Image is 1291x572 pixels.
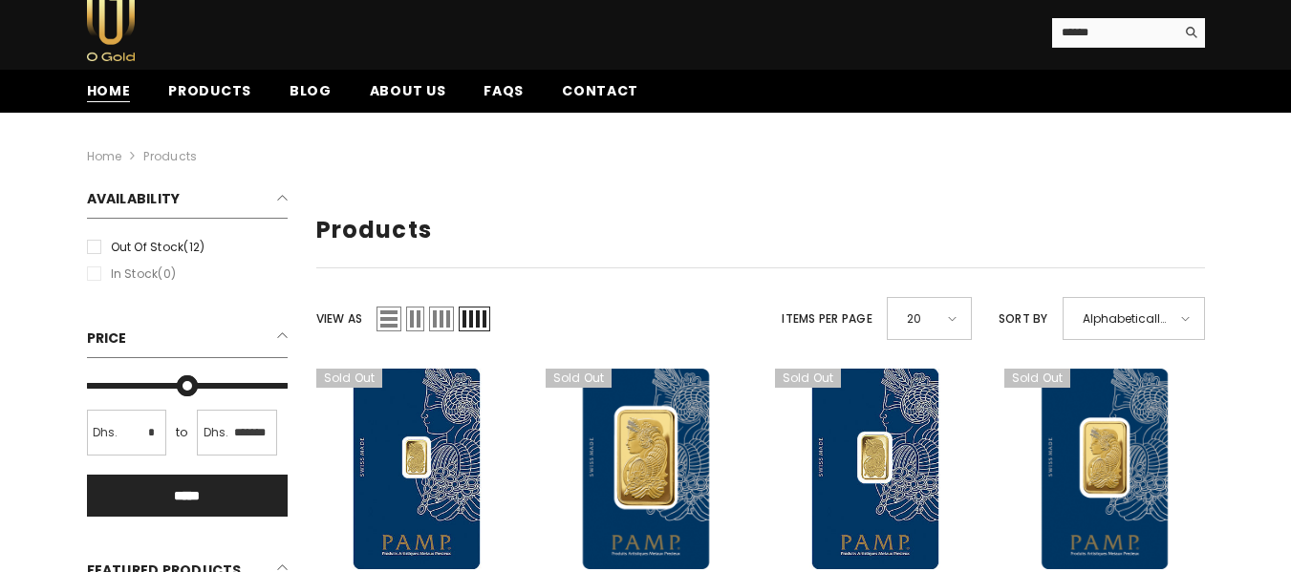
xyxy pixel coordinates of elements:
[775,369,842,388] span: Sold out
[546,369,746,569] a: 999.9 Gold Minted Bar Pamp 1 OZ
[87,146,122,167] a: Home
[87,81,131,101] span: Home
[68,80,150,113] a: Home
[1175,18,1205,47] button: Search
[351,80,465,113] a: About us
[270,80,351,113] a: Blog
[316,308,363,329] label: View as
[170,422,193,443] span: to
[87,113,1205,174] nav: breadcrumbs
[543,80,657,113] a: Contact
[290,81,332,100] span: Blog
[204,422,229,443] span: Dhs.
[484,81,524,100] span: FAQs
[87,189,181,208] span: Availability
[999,308,1048,329] label: Sort by
[907,305,935,332] span: 20
[782,308,871,329] label: Items per page
[1052,18,1205,48] summary: Search
[546,369,613,388] span: Sold out
[316,369,517,569] a: 999.9 Gold Minted Bar Pamp 1 Gram
[1083,305,1168,332] span: Alphabetically, A-Z
[1063,297,1205,340] div: Alphabetically, A-Z
[149,80,270,113] a: Products
[87,237,288,258] label: Out of stock
[93,422,118,443] span: Dhs.
[143,148,197,164] a: Products
[464,80,543,113] a: FAQs
[370,81,446,100] span: About us
[87,328,127,348] span: Price
[459,307,490,331] span: Grid 4
[377,307,401,331] span: List
[887,297,972,340] div: 20
[1004,369,1071,388] span: Sold out
[562,81,638,100] span: Contact
[316,369,383,388] span: Sold out
[429,307,454,331] span: Grid 3
[406,307,424,331] span: Grid 2
[183,239,204,255] span: (12)
[168,81,251,100] span: Products
[1004,369,1205,569] a: 999.9 Gold Minted Bar Pamp 20 Grams
[316,217,1205,244] h1: Products
[775,369,976,569] a: 999.9 Gold Minted Bar Pamp 2.5 Grams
